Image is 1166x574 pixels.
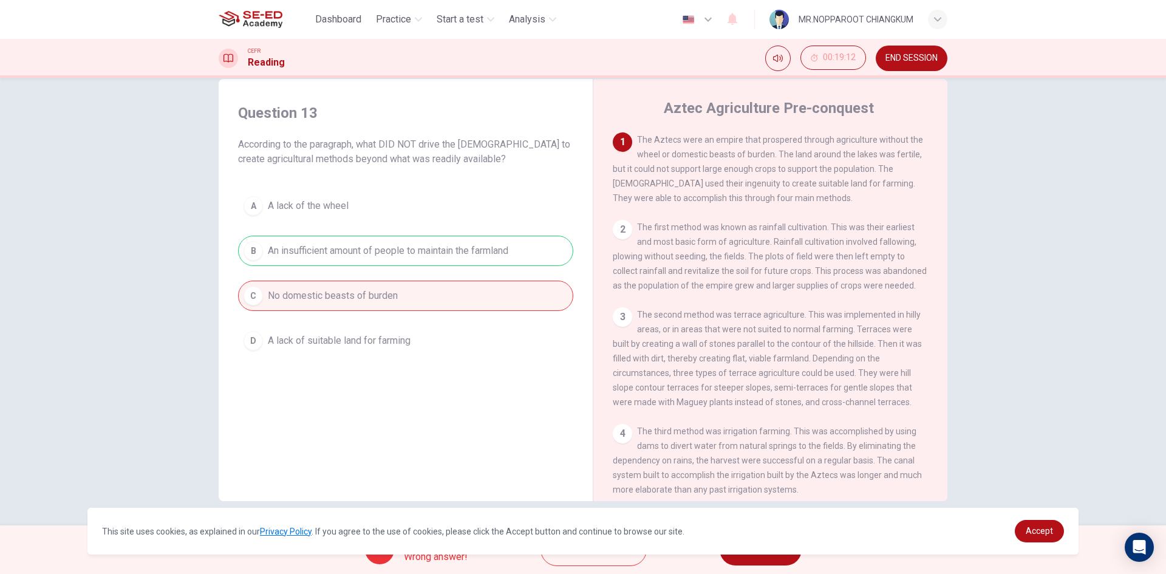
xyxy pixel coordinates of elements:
[613,310,922,407] span: The second method was terrace agriculture. This was implemented in hilly areas, or in areas that ...
[664,98,874,118] h4: Aztec Agriculture Pre-conquest
[765,46,791,71] div: Mute
[613,220,632,239] div: 2
[238,137,573,166] span: According to the paragraph, what DID NOT drive the [DEMOGRAPHIC_DATA] to create agricultural meth...
[87,508,1079,555] div: cookieconsent
[404,550,468,564] span: Wrong answer!
[613,307,632,327] div: 3
[613,222,927,290] span: The first method was known as rainfall cultivation. This was their earliest and most basic form o...
[102,527,684,536] span: This site uses cookies, as explained in our . If you agree to the use of cookies, please click th...
[681,15,696,24] img: en
[219,7,282,32] img: SE-ED Academy logo
[437,12,483,27] span: Start a test
[315,12,361,27] span: Dashboard
[248,47,261,55] span: CEFR
[376,12,411,27] span: Practice
[1026,526,1053,536] span: Accept
[800,46,866,70] button: 00:19:12
[876,46,947,71] button: END SESSION
[613,426,922,494] span: The third method was irrigation farming. This was accomplished by using dams to divert water from...
[613,135,923,203] span: The Aztecs were an empire that prospered through agriculture without the wheel or domestic beasts...
[613,424,632,443] div: 4
[1015,520,1064,542] a: dismiss cookie message
[219,7,310,32] a: SE-ED Academy logo
[769,10,789,29] img: Profile picture
[823,53,856,63] span: 00:19:12
[310,9,366,30] button: Dashboard
[238,103,573,123] h4: Question 13
[371,9,427,30] button: Practice
[613,132,632,152] div: 1
[1125,533,1154,562] div: Open Intercom Messenger
[260,527,312,536] a: Privacy Policy
[504,9,561,30] button: Analysis
[509,12,545,27] span: Analysis
[248,55,285,70] h1: Reading
[885,53,938,63] span: END SESSION
[800,46,866,71] div: Hide
[799,12,913,27] div: MR.NOPPAROOT CHIANGKUM
[432,9,499,30] button: Start a test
